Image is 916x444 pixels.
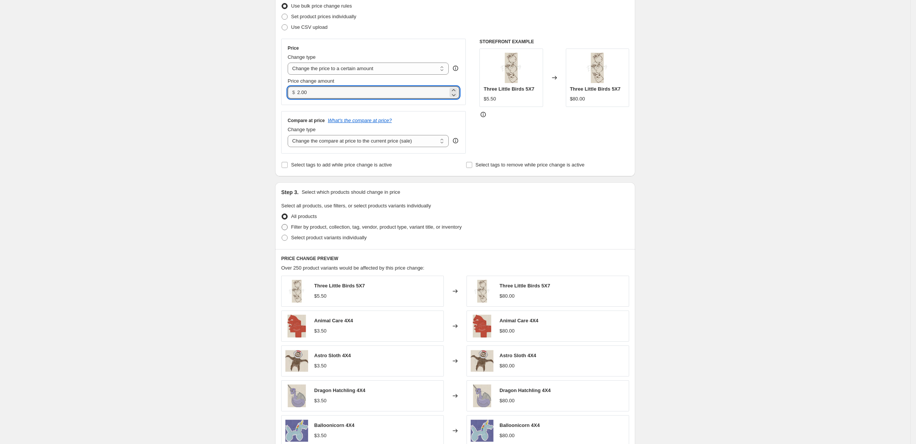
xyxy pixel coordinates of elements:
span: Select tags to remove while price change is active [476,162,585,168]
img: astro-sloth-4x4-408_80x.webp [471,350,493,372]
div: $3.50 [314,327,327,335]
span: Use CSV upload [291,24,327,30]
div: $80.00 [499,292,515,300]
div: $5.50 [484,95,496,103]
h6: STOREFRONT EXAMPLE [479,39,629,45]
div: $80.00 [499,327,515,335]
input: 80.00 [297,86,448,99]
img: three-little-birds-5x7-197_80x.webp [285,280,308,303]
img: three-little-birds-5x7-197_80x.webp [496,53,526,83]
div: $80.00 [499,362,515,370]
span: Set product prices individually [291,14,356,19]
span: Change type [288,54,316,60]
img: three-little-birds-5x7-197_80x.webp [471,280,493,303]
span: Three Little Birds 5X7 [499,283,550,289]
span: Use bulk price change rules [291,3,352,9]
img: balloonicorn-4x4-421_80x.webp [285,419,308,442]
img: animal-care-4x4-186_80x.webp [471,315,493,337]
h3: Price [288,45,299,51]
span: Price change amount [288,78,334,84]
span: Animal Care 4X4 [499,318,539,323]
div: $3.50 [314,362,327,370]
span: Three Little Birds 5X7 [570,86,621,92]
span: Change type [288,127,316,132]
img: dragon-hatchling-4x4-800_80x.webp [471,384,493,407]
h2: Step 3. [281,188,299,196]
h3: Compare at price [288,118,325,124]
div: $3.50 [314,432,327,439]
span: $ [292,89,295,95]
span: Over 250 product variants would be affected by this price change: [281,265,424,271]
span: Select all products, use filters, or select products variants individually [281,203,431,209]
span: Astro Sloth 4X4 [314,353,351,358]
div: $80.00 [499,397,515,405]
span: Dragon Hatchling 4X4 [314,388,365,393]
img: balloonicorn-4x4-421_80x.webp [471,419,493,442]
span: Select product variants individually [291,235,366,240]
button: What's the compare at price? [328,118,392,123]
div: help [452,137,459,144]
span: Balloonicorn 4X4 [499,422,540,428]
span: Three Little Birds 5X7 [314,283,365,289]
img: animal-care-4x4-186_80x.webp [285,315,308,337]
span: Select tags to add while price change is active [291,162,392,168]
span: Animal Care 4X4 [314,318,353,323]
div: $80.00 [499,432,515,439]
img: astro-sloth-4x4-408_80x.webp [285,350,308,372]
span: Three Little Birds 5X7 [484,86,534,92]
span: Filter by product, collection, tag, vendor, product type, variant title, or inventory [291,224,462,230]
p: Select which products should change in price [302,188,400,196]
span: All products [291,213,317,219]
img: three-little-birds-5x7-197_80x.webp [582,53,612,83]
div: $5.50 [314,292,327,300]
span: Astro Sloth 4X4 [499,353,536,358]
span: Dragon Hatchling 4X4 [499,388,551,393]
span: Balloonicorn 4X4 [314,422,354,428]
div: $80.00 [570,95,585,103]
img: dragon-hatchling-4x4-800_80x.webp [285,384,308,407]
div: $3.50 [314,397,327,405]
h6: PRICE CHANGE PREVIEW [281,256,629,262]
div: help [452,64,459,72]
